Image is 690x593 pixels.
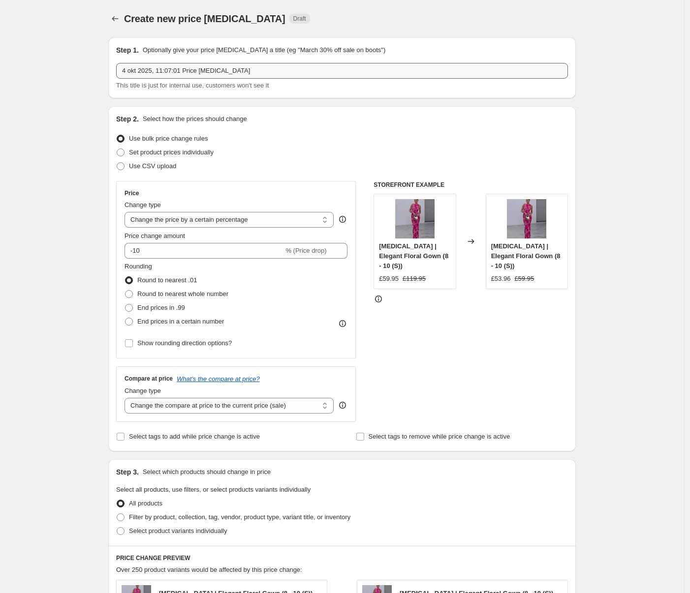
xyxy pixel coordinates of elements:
h2: Step 3. [116,467,139,477]
span: End prices in a certain number [137,318,224,325]
strike: £119.95 [403,274,426,284]
h2: Step 2. [116,114,139,124]
span: Select product variants individually [129,527,227,534]
img: Untitled_design_114938a9-288d-4d5c-b701-d4c78b27847f_80x.png [507,199,546,238]
h6: STOREFRONT EXAMPLE [374,181,568,189]
span: Show rounding direction options? [137,339,232,347]
span: [MEDICAL_DATA] | Elegant Floral Gown (8 - 10 (S)) [491,242,561,269]
div: help [338,214,347,224]
h2: Step 1. [116,45,139,55]
span: Change type [125,387,161,394]
img: Untitled_design_114938a9-288d-4d5c-b701-d4c78b27847f_80x.png [395,199,435,238]
span: Select all products, use filters, or select products variants individually [116,486,311,493]
h6: PRICE CHANGE PREVIEW [116,554,568,562]
span: Use bulk price change rules [129,135,208,142]
span: This title is just for internal use, customers won't see it [116,82,269,89]
span: Create new price [MEDICAL_DATA] [124,13,285,24]
span: Select tags to add while price change is active [129,433,260,440]
h3: Compare at price [125,375,173,383]
span: Filter by product, collection, tag, vendor, product type, variant title, or inventory [129,513,350,521]
div: £59.95 [379,274,399,284]
p: Select which products should change in price [143,467,271,477]
div: help [338,400,347,410]
span: Price change amount [125,232,185,239]
div: £53.96 [491,274,511,284]
span: End prices in .99 [137,304,185,311]
span: Change type [125,201,161,208]
button: Price change jobs [108,12,122,26]
span: Draft [293,15,306,23]
span: Rounding [125,263,152,270]
span: Set product prices individually [129,148,214,156]
span: % (Price drop) [285,247,326,254]
span: Select tags to remove while price change is active [369,433,510,440]
input: -15 [125,243,283,259]
span: Round to nearest whole number [137,290,228,297]
span: [MEDICAL_DATA] | Elegant Floral Gown (8 - 10 (S)) [379,242,448,269]
strike: £59.95 [514,274,534,284]
button: What's the compare at price? [177,375,260,383]
p: Select how the prices should change [143,114,247,124]
p: Optionally give your price [MEDICAL_DATA] a title (eg "March 30% off sale on boots") [143,45,385,55]
span: Over 250 product variants would be affected by this price change: [116,566,302,573]
span: Use CSV upload [129,162,176,170]
input: 30% off holiday sale [116,63,568,79]
span: All products [129,500,162,507]
span: Round to nearest .01 [137,276,197,284]
h3: Price [125,189,139,197]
